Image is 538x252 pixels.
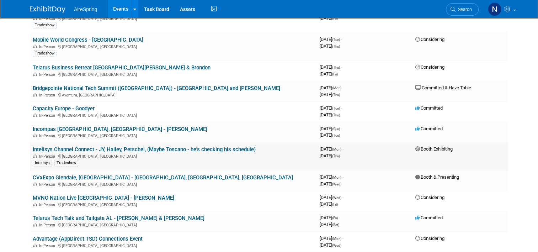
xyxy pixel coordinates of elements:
img: In-Person Event [33,133,37,137]
span: [DATE] [320,174,343,180]
span: [DATE] [320,236,343,241]
span: - [342,195,343,200]
a: Incompas [GEOGRAPHIC_DATA], [GEOGRAPHIC_DATA] - [PERSON_NAME] [33,126,207,132]
span: (Tue) [332,38,340,42]
span: [DATE] [320,15,338,21]
span: - [342,146,343,152]
a: Search [446,3,479,16]
span: [DATE] [320,64,342,70]
span: - [342,174,343,180]
span: In-Person [39,223,57,227]
span: Considering [415,64,444,70]
span: (Sun) [332,127,340,131]
span: (Thu) [332,93,340,97]
img: In-Person Event [33,113,37,117]
span: (Thu) [332,154,340,158]
span: AireSpring [74,6,97,12]
span: Committed & Have Table [415,85,471,90]
span: - [342,236,343,241]
span: Considering [415,195,444,200]
img: In-Person Event [33,154,37,158]
span: (Mon) [332,86,341,90]
span: (Wed) [332,243,341,247]
div: Aventura, [GEOGRAPHIC_DATA] [33,92,314,98]
span: Committed [415,215,443,220]
a: Advantage (AppDirect TSD) Connections Event [33,236,143,242]
span: Committed [415,105,443,111]
span: (Thu) [332,113,340,117]
span: [DATE] [320,181,341,187]
span: [DATE] [320,132,340,138]
span: Booth Exhibiting [415,146,453,152]
a: Bridgepointe National Tech Summit ([GEOGRAPHIC_DATA]) - [GEOGRAPHIC_DATA] and [PERSON_NAME] [33,85,280,91]
span: [DATE] [320,92,340,97]
span: (Fri) [332,16,338,20]
img: In-Person Event [33,72,37,76]
img: ExhibitDay [30,6,65,13]
span: Booth & Presenting [415,174,459,180]
span: In-Person [39,133,57,138]
span: [DATE] [320,85,343,90]
div: Tradeshow [33,50,57,57]
div: [GEOGRAPHIC_DATA], [GEOGRAPHIC_DATA] [33,43,314,49]
span: (Fri) [332,72,338,76]
span: - [341,126,342,131]
span: In-Person [39,182,57,187]
div: [GEOGRAPHIC_DATA], [GEOGRAPHIC_DATA] [33,15,314,21]
span: - [341,37,342,42]
span: - [341,64,342,70]
span: [DATE] [320,126,342,131]
span: Committed [415,126,443,131]
span: - [342,85,343,90]
span: (Tue) [332,133,340,137]
div: [GEOGRAPHIC_DATA], [GEOGRAPHIC_DATA] [33,112,314,118]
span: In-Person [39,113,57,118]
img: Natalie Pyron [488,2,501,16]
span: (Wed) [332,196,341,200]
span: [DATE] [320,222,339,227]
div: Tradeshow [33,22,57,28]
div: [GEOGRAPHIC_DATA], [GEOGRAPHIC_DATA] [33,222,314,227]
span: In-Person [39,203,57,207]
span: In-Person [39,243,57,248]
span: (Thu) [332,65,340,69]
img: In-Person Event [33,243,37,247]
span: [DATE] [320,71,338,77]
span: [DATE] [320,201,338,207]
a: Capacity Europe - Goodyer [33,105,95,112]
div: [GEOGRAPHIC_DATA], [GEOGRAPHIC_DATA] [33,71,314,77]
span: (Fri) [332,216,338,220]
a: Mobile World Congress - [GEOGRAPHIC_DATA] [33,37,143,43]
span: (Mon) [332,237,341,241]
a: CVxExpo Glendale, [GEOGRAPHIC_DATA] - [GEOGRAPHIC_DATA], [GEOGRAPHIC_DATA], [GEOGRAPHIC_DATA] [33,174,293,181]
span: (Sat) [332,223,339,227]
span: In-Person [39,16,57,21]
span: [DATE] [320,242,341,248]
span: Considering [415,37,444,42]
div: Tradeshow [54,160,78,166]
span: Search [456,7,472,12]
span: (Thu) [332,44,340,48]
span: - [341,105,342,111]
a: Telarus Tech Talk and Tailgate AL - [PERSON_NAME] & [PERSON_NAME] [33,215,204,221]
a: MVNO Nation Live [GEOGRAPHIC_DATA] - [PERSON_NAME] [33,195,174,201]
span: (Tue) [332,106,340,110]
span: [DATE] [320,112,340,117]
span: In-Person [39,154,57,159]
div: [GEOGRAPHIC_DATA], [GEOGRAPHIC_DATA] [33,201,314,207]
a: Telarus Business Retreat [GEOGRAPHIC_DATA][PERSON_NAME] & Brondon [33,64,211,71]
img: In-Person Event [33,93,37,96]
span: [DATE] [320,105,342,111]
div: [GEOGRAPHIC_DATA], [GEOGRAPHIC_DATA] [33,242,314,248]
span: [DATE] [320,195,343,200]
span: (Mon) [332,147,341,151]
img: In-Person Event [33,223,37,226]
div: [GEOGRAPHIC_DATA], [GEOGRAPHIC_DATA] [33,132,314,138]
span: [DATE] [320,146,343,152]
span: In-Person [39,44,57,49]
span: (Mon) [332,175,341,179]
a: Intelisys Channel Connect - JY, Hailey, Petschel, (Maybe Toscano - he's checking his schedule) [33,146,256,153]
div: [GEOGRAPHIC_DATA], [GEOGRAPHIC_DATA] [33,181,314,187]
img: In-Person Event [33,203,37,206]
span: - [339,215,340,220]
